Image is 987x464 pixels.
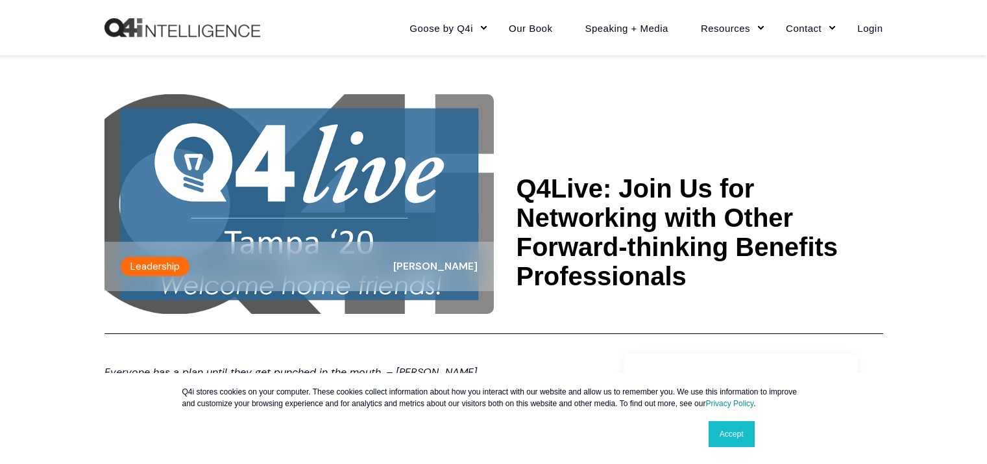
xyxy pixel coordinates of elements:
[104,365,477,379] em: Everyone has a plan until they get punched in the mouth. – [PERSON_NAME]
[517,174,883,291] h1: Q4Live: Join Us for Networking with Other Forward-thinking Benefits Professionals
[705,399,753,408] a: Privacy Policy
[393,259,478,273] span: [PERSON_NAME]
[104,18,260,38] a: Back to Home
[182,386,805,409] p: Q4i stores cookies on your computer. These cookies collect information about how you interact wit...
[640,367,841,400] h3: Share article
[709,421,755,447] a: Accept
[104,18,260,38] img: Q4intelligence, LLC logo
[121,257,189,276] label: Leadership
